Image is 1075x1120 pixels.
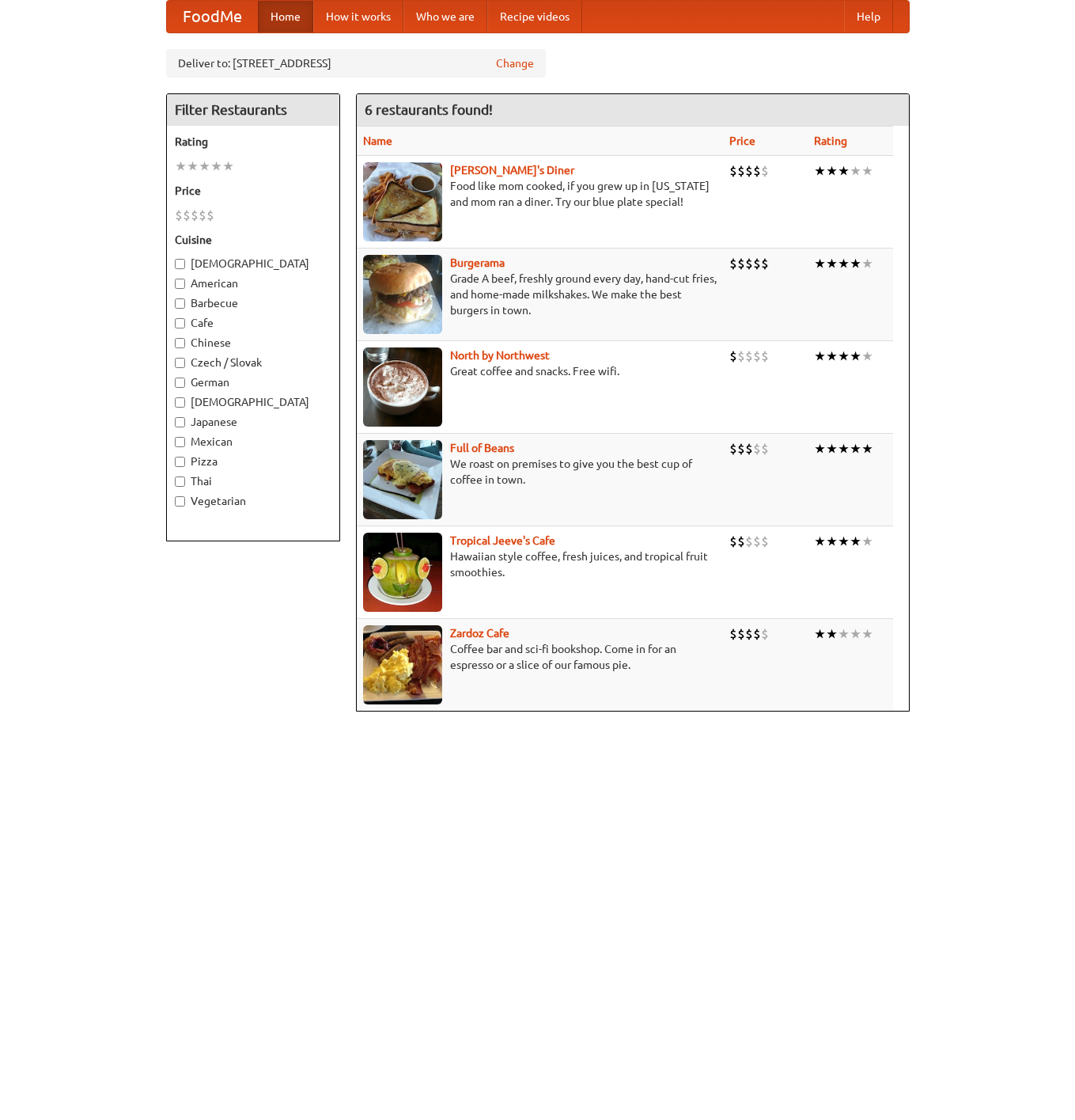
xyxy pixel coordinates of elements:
[753,625,761,643] li: $
[450,627,509,640] a: Zardoz Cafe
[814,162,826,180] li: ★
[761,255,769,272] li: $
[737,162,745,180] li: $
[363,135,392,147] a: Name
[745,533,753,550] li: $
[175,358,185,368] input: Czech / Slovak
[753,347,761,365] li: $
[814,255,826,272] li: ★
[450,164,574,177] a: [PERSON_NAME]'s Diner
[753,255,761,272] li: $
[363,162,442,241] img: sallys.jpg
[737,440,745,457] li: $
[850,255,861,272] li: ★
[450,349,550,362] b: North by Northwest
[496,55,534,71] a: Change
[363,178,717,210] p: Food like mom cooked, if you grew up in [US_STATE] and mom ran a diner. Try our blue plate special!
[745,625,753,643] li: $
[167,1,258,32] a: FoodMe
[175,397,185,408] input: [DEMOGRAPHIC_DATA]
[745,440,753,457] li: $
[753,162,761,180] li: $
[850,162,861,180] li: ★
[729,162,737,180] li: $
[850,533,861,550] li: ★
[199,207,206,224] li: $
[175,183,331,199] h5: Price
[175,315,331,331] label: Cafe
[826,347,838,365] li: ★
[175,414,331,430] label: Japanese
[175,476,185,487] input: Thai
[187,158,199,175] li: ★
[861,255,873,272] li: ★
[175,259,185,269] input: [DEMOGRAPHIC_DATA]
[166,49,546,78] div: Deliver to: [STREET_ADDRESS]
[363,440,442,519] img: beans.jpg
[175,232,331,248] h5: Cuisine
[814,440,826,457] li: ★
[838,625,850,643] li: ★
[761,347,769,365] li: $
[175,394,331,410] label: [DEMOGRAPHIC_DATA]
[737,533,745,550] li: $
[175,378,185,388] input: German
[175,473,331,489] label: Thai
[814,135,847,147] a: Rating
[363,255,442,334] img: burgerama.jpg
[826,255,838,272] li: ★
[729,533,737,550] li: $
[403,1,487,32] a: Who we are
[363,549,717,580] p: Hawaiian style coffee, fresh juices, and tropical fruit smoothies.
[838,347,850,365] li: ★
[363,363,717,379] p: Great coffee and snacks. Free wifi.
[745,162,753,180] li: $
[363,625,442,704] img: zardoz.jpg
[450,534,555,547] a: Tropical Jeeve's Cafe
[826,625,838,643] li: ★
[861,625,873,643] li: ★
[175,275,331,291] label: American
[861,162,873,180] li: ★
[175,158,187,175] li: ★
[729,135,755,147] a: Price
[175,279,185,289] input: American
[838,440,850,457] li: ★
[761,162,769,180] li: $
[175,256,331,271] label: [DEMOGRAPHIC_DATA]
[450,442,514,454] a: Full of Beans
[363,271,717,318] p: Grade A beef, freshly ground every day, hand-cut fries, and home-made milkshakes. We make the bes...
[183,207,191,224] li: $
[167,94,339,126] h4: Filter Restaurants
[737,625,745,643] li: $
[826,533,838,550] li: ★
[838,255,850,272] li: ★
[761,533,769,550] li: $
[175,434,331,450] label: Mexican
[191,207,199,224] li: $
[175,355,331,370] label: Czech / Slovak
[175,496,185,507] input: Vegetarian
[745,347,753,365] li: $
[175,374,331,390] label: German
[313,1,403,32] a: How it works
[175,318,185,328] input: Cafe
[861,347,873,365] li: ★
[861,440,873,457] li: ★
[363,456,717,488] p: We roast on premises to give you the best cup of coffee in town.
[365,102,493,117] ng-pluralize: 6 restaurants found!
[175,207,183,224] li: $
[814,625,826,643] li: ★
[487,1,582,32] a: Recipe videos
[175,493,331,509] label: Vegetarian
[826,440,838,457] li: ★
[729,440,737,457] li: $
[222,158,234,175] li: ★
[761,440,769,457] li: $
[175,335,331,351] label: Chinese
[850,625,861,643] li: ★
